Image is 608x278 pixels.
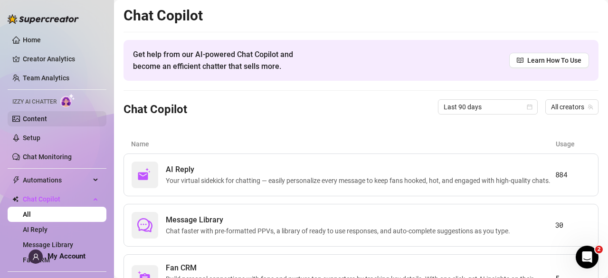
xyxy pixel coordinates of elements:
img: AI Chatter [60,94,75,107]
span: Automations [23,173,90,188]
img: svg%3e [137,167,152,182]
a: AI Reply [23,226,47,233]
a: Chat Monitoring [23,153,72,161]
h3: Chat Copilot [123,102,187,117]
span: Chat Copilot [23,192,90,207]
span: Chat faster with pre-formatted PPVs, a library of ready to use responses, and auto-complete sugge... [166,226,514,236]
h2: Chat Copilot [123,7,598,25]
a: All [23,211,31,218]
span: Izzy AI Chatter [12,97,57,106]
a: Message Library [23,241,73,249]
span: 2 [595,246,603,253]
span: My Account [47,252,85,260]
span: comment [137,218,152,233]
span: team [588,104,593,110]
span: Last 90 days [444,100,532,114]
iframe: Intercom live chat [576,246,598,268]
span: read [517,57,523,64]
a: Content [23,115,47,123]
article: Name [131,139,556,149]
a: Fan CRM [23,256,50,264]
span: Learn How To Use [527,55,581,66]
span: Your virtual sidekick for chatting — easily personalize every message to keep fans hooked, hot, a... [166,175,554,186]
span: Get help from our AI-powered Chat Copilot and become an efficient chatter that sells more. [133,48,316,72]
article: 30 [555,220,590,231]
span: user [32,253,39,260]
article: Usage [556,139,591,149]
span: Fan CRM [166,262,555,274]
a: Setup [23,134,40,142]
a: Creator Analytics [23,51,99,67]
span: thunderbolt [12,176,20,184]
article: 884 [555,169,590,181]
span: AI Reply [166,164,554,175]
a: Team Analytics [23,74,69,82]
span: All creators [551,100,593,114]
span: calendar [527,104,532,110]
img: Chat Copilot [12,196,19,202]
img: logo-BBDzfeDw.svg [8,14,79,24]
a: Home [23,36,41,44]
span: Message Library [166,214,514,226]
a: Learn How To Use [509,53,589,68]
